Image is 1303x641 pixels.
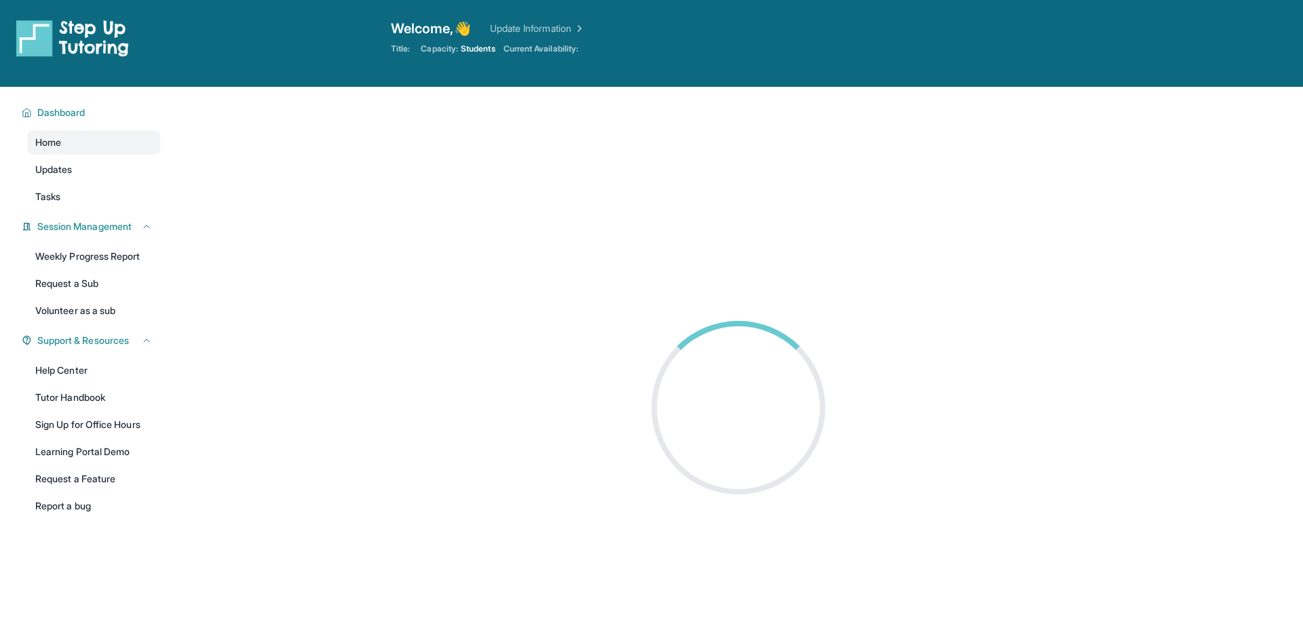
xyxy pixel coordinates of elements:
[27,385,160,410] a: Tutor Handbook
[27,157,160,182] a: Updates
[27,271,160,296] a: Request a Sub
[27,412,160,437] a: Sign Up for Office Hours
[16,19,129,57] img: logo
[27,298,160,323] a: Volunteer as a sub
[27,467,160,491] a: Request a Feature
[32,106,152,119] button: Dashboard
[27,130,160,155] a: Home
[391,43,410,54] span: Title:
[27,184,160,209] a: Tasks
[32,334,152,347] button: Support & Resources
[35,190,60,203] span: Tasks
[37,220,132,233] span: Session Management
[571,22,585,35] img: Chevron Right
[490,22,585,35] a: Update Information
[391,19,471,38] span: Welcome, 👋
[37,106,86,119] span: Dashboard
[504,43,578,54] span: Current Availability:
[27,440,160,464] a: Learning Portal Demo
[37,334,129,347] span: Support & Resources
[35,136,61,149] span: Home
[421,43,458,54] span: Capacity:
[32,220,152,233] button: Session Management
[27,494,160,518] a: Report a bug
[27,244,160,269] a: Weekly Progress Report
[27,358,160,383] a: Help Center
[461,43,495,54] span: Students
[35,163,73,176] span: Updates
